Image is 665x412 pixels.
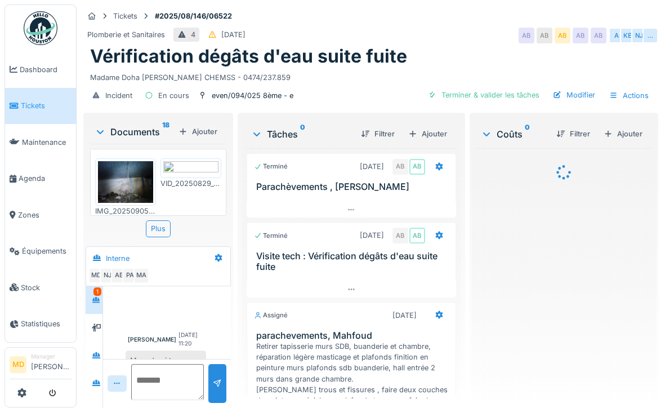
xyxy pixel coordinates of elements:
[392,310,417,321] div: [DATE]
[537,28,552,43] div: AB
[5,306,76,343] a: Statistiques
[146,220,171,237] div: Plus
[90,46,407,67] h1: Vérification dégâts d'eau suite fuite
[10,352,72,379] a: MD Manager[PERSON_NAME]
[620,28,636,43] div: KE
[254,162,288,171] div: Terminé
[256,330,451,341] h3: parachevements, Mahfoud
[5,233,76,270] a: Équipements
[178,331,207,348] div: [DATE] 11:20
[573,28,588,43] div: AB
[20,64,72,75] span: Dashboard
[5,269,76,306] a: Stock
[254,231,288,241] div: Terminé
[5,197,76,233] a: Zones
[105,90,132,101] div: Incident
[122,268,138,283] div: PA
[481,127,547,141] div: Coûts
[423,87,544,103] div: Terminer & valider les tâches
[95,206,156,216] div: IMG_20250905_134036_720.jpg
[525,127,530,141] sup: 0
[409,159,425,175] div: AB
[174,124,222,139] div: Ajouter
[22,246,72,256] span: Équipements
[111,268,127,283] div: AB
[21,282,72,293] span: Stock
[21,100,72,111] span: Tickets
[162,125,169,139] sup: 18
[409,228,425,243] div: AB
[113,11,137,21] div: Tickets
[404,126,452,141] div: Ajouter
[609,28,624,43] div: A
[254,311,288,320] div: Assigné
[591,28,606,43] div: AB
[300,127,305,141] sup: 0
[5,124,76,161] a: Maintenance
[356,126,399,141] div: Filtrer
[256,181,451,192] h3: Parachèvements , [PERSON_NAME]
[158,90,189,101] div: En cours
[604,87,654,104] div: Actions
[5,161,76,197] a: Agenda
[5,51,76,88] a: Dashboard
[552,126,595,141] div: Filtrer
[31,352,72,361] div: Manager
[133,268,149,283] div: MA
[360,161,384,172] div: [DATE]
[10,356,26,373] li: MD
[22,137,72,148] span: Maintenance
[599,126,647,141] div: Ajouter
[392,159,408,175] div: AB
[98,161,153,203] img: 2zdref86b48f72woyfaoekphzre9
[163,161,218,175] img: 9951eacd-f2a3-4003-a0f3-932167748844-VID_20250829_092029%20%281%29.mp4
[160,178,221,189] div: VID_20250829_092029 (1).mp4
[128,335,176,344] div: [PERSON_NAME]
[251,127,352,141] div: Tâches
[221,29,246,40] div: [DATE]
[212,90,293,101] div: even/094/025 8ème - e
[88,268,104,283] div: MD
[106,253,130,264] div: Interne
[5,88,76,125] a: Tickets
[31,352,72,376] li: [PERSON_NAME]
[548,87,600,103] div: Modifier
[519,28,534,43] div: AB
[19,173,72,184] span: Agenda
[100,268,115,283] div: NJ
[95,125,174,139] div: Documents
[360,230,384,241] div: [DATE]
[93,287,101,296] div: 1
[126,351,207,403] div: Mouad , si tu veux verifier stp si sa a bien etait communiqué ?
[191,29,195,40] div: 4
[256,251,451,272] h3: Visite tech : Vérification dégâts d'eau suite fuite
[555,28,570,43] div: AB
[642,28,658,43] div: …
[87,29,165,40] div: Plomberie et Sanitaires
[90,68,651,83] div: Madame Doha [PERSON_NAME] CHEMSS - 0474/237.859
[150,11,236,21] strong: #2025/08/146/06522
[18,210,72,220] span: Zones
[21,318,72,329] span: Statistiques
[392,228,408,243] div: AB
[24,11,57,45] img: Badge_color-CXgf-gQk.svg
[631,28,647,43] div: NJ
